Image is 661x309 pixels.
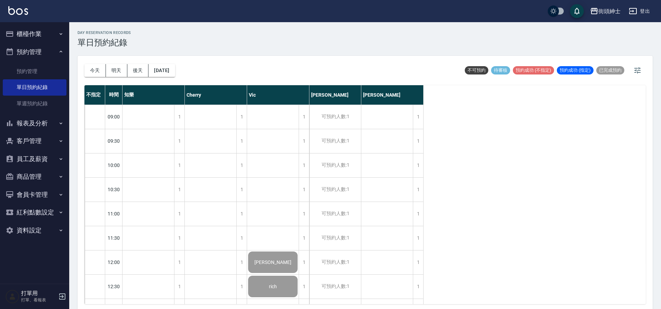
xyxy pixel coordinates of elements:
[174,129,184,153] div: 1
[174,153,184,177] div: 1
[299,129,309,153] div: 1
[78,38,131,47] h3: 單日預約紀錄
[148,64,175,77] button: [DATE]
[3,79,66,95] a: 單日預約紀錄
[3,43,66,61] button: 預約管理
[127,64,149,77] button: 後天
[3,186,66,204] button: 會員卡管理
[413,105,423,129] div: 1
[236,275,247,299] div: 1
[299,105,309,129] div: 1
[513,67,554,73] span: 預約成功 (不指定)
[105,226,123,250] div: 11:30
[174,105,184,129] div: 1
[123,85,185,105] div: 知樂
[174,275,184,299] div: 1
[3,132,66,150] button: 客戶管理
[413,202,423,226] div: 1
[465,67,488,73] span: 不可預約
[247,85,309,105] div: Vic
[309,105,361,129] div: 可預約人數:1
[3,150,66,168] button: 員工及薪資
[105,274,123,299] div: 12:30
[309,129,361,153] div: 可預約人數:1
[299,226,309,250] div: 1
[236,105,247,129] div: 1
[3,96,66,112] a: 單週預約紀錄
[236,226,247,250] div: 1
[236,153,247,177] div: 1
[84,85,105,105] div: 不指定
[236,129,247,153] div: 1
[21,297,56,303] p: 打單、看報表
[84,64,106,77] button: 今天
[596,67,624,73] span: 已完成預約
[185,85,247,105] div: Cherry
[253,259,293,265] span: [PERSON_NAME]
[3,114,66,132] button: 報表及分析
[105,105,123,129] div: 09:00
[299,178,309,202] div: 1
[8,6,28,15] img: Logo
[413,250,423,274] div: 1
[626,5,653,18] button: 登出
[309,85,361,105] div: [PERSON_NAME]
[3,203,66,221] button: 紅利點數設定
[413,226,423,250] div: 1
[491,67,510,73] span: 待審核
[413,275,423,299] div: 1
[106,64,127,77] button: 明天
[299,250,309,274] div: 1
[105,85,123,105] div: 時間
[299,202,309,226] div: 1
[174,202,184,226] div: 1
[309,202,361,226] div: 可預約人數:1
[3,221,66,239] button: 資料設定
[557,67,594,73] span: 預約成功 (指定)
[3,168,66,186] button: 商品管理
[3,63,66,79] a: 預約管理
[299,275,309,299] div: 1
[268,284,278,289] span: rich
[413,178,423,202] div: 1
[3,25,66,43] button: 櫃檯作業
[236,250,247,274] div: 1
[6,290,19,303] img: Person
[236,202,247,226] div: 1
[236,178,247,202] div: 1
[78,30,131,35] h2: day Reservation records
[174,178,184,202] div: 1
[105,177,123,202] div: 10:30
[105,129,123,153] div: 09:30
[587,4,623,18] button: 街頭紳士
[309,153,361,177] div: 可預約人數:1
[309,275,361,299] div: 可預約人數:1
[570,4,584,18] button: save
[309,250,361,274] div: 可預約人數:1
[361,85,424,105] div: [PERSON_NAME]
[309,226,361,250] div: 可預約人數:1
[413,153,423,177] div: 1
[105,250,123,274] div: 12:00
[413,129,423,153] div: 1
[299,153,309,177] div: 1
[105,153,123,177] div: 10:00
[598,7,621,16] div: 街頭紳士
[105,202,123,226] div: 11:00
[174,226,184,250] div: 1
[174,250,184,274] div: 1
[309,178,361,202] div: 可預約人數:1
[21,290,56,297] h5: 打單用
